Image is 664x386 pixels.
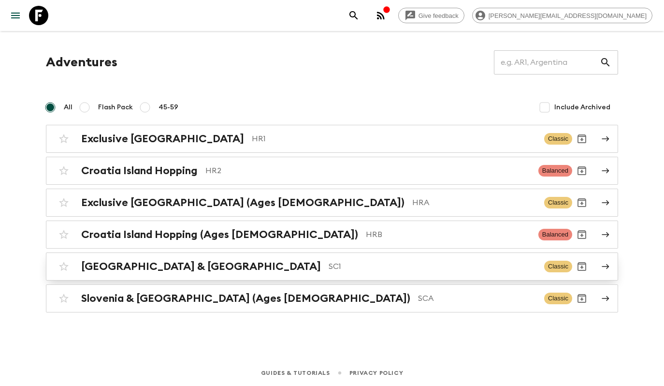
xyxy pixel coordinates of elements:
[252,133,536,145] p: HR1
[398,8,464,23] a: Give feedback
[46,189,618,217] a: Exclusive [GEOGRAPHIC_DATA] (Ages [DEMOGRAPHIC_DATA])HRAClassicArchive
[344,6,363,25] button: search adventures
[544,133,572,145] span: Classic
[46,125,618,153] a: Exclusive [GEOGRAPHIC_DATA]HR1ClassicArchive
[46,53,117,72] h1: Adventures
[572,225,592,244] button: Archive
[329,261,536,272] p: SC1
[572,193,592,212] button: Archive
[46,221,618,249] a: Croatia Island Hopping (Ages [DEMOGRAPHIC_DATA])HRBBalancedArchive
[6,6,25,25] button: menu
[538,229,572,240] span: Balanced
[572,161,592,180] button: Archive
[572,289,592,308] button: Archive
[349,368,403,378] a: Privacy Policy
[205,165,531,177] p: HR2
[538,165,572,177] span: Balanced
[544,261,572,272] span: Classic
[159,103,178,112] span: 45-59
[544,293,572,304] span: Classic
[544,197,572,208] span: Classic
[418,293,536,304] p: SCA
[81,196,404,209] h2: Exclusive [GEOGRAPHIC_DATA] (Ages [DEMOGRAPHIC_DATA])
[572,129,592,148] button: Archive
[46,284,618,312] a: Slovenia & [GEOGRAPHIC_DATA] (Ages [DEMOGRAPHIC_DATA])SCAClassicArchive
[483,12,652,19] span: [PERSON_NAME][EMAIL_ADDRESS][DOMAIN_NAME]
[572,257,592,276] button: Archive
[554,103,610,112] span: Include Archived
[64,103,72,112] span: All
[472,8,652,23] div: [PERSON_NAME][EMAIL_ADDRESS][DOMAIN_NAME]
[81,292,410,305] h2: Slovenia & [GEOGRAPHIC_DATA] (Ages [DEMOGRAPHIC_DATA])
[261,368,330,378] a: Guides & Tutorials
[81,164,198,177] h2: Croatia Island Hopping
[46,157,618,185] a: Croatia Island HoppingHR2BalancedArchive
[366,229,531,240] p: HRB
[413,12,464,19] span: Give feedback
[81,228,358,241] h2: Croatia Island Hopping (Ages [DEMOGRAPHIC_DATA])
[494,49,600,76] input: e.g. AR1, Argentina
[98,103,133,112] span: Flash Pack
[81,133,244,145] h2: Exclusive [GEOGRAPHIC_DATA]
[81,260,321,273] h2: [GEOGRAPHIC_DATA] & [GEOGRAPHIC_DATA]
[412,197,536,208] p: HRA
[46,252,618,281] a: [GEOGRAPHIC_DATA] & [GEOGRAPHIC_DATA]SC1ClassicArchive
